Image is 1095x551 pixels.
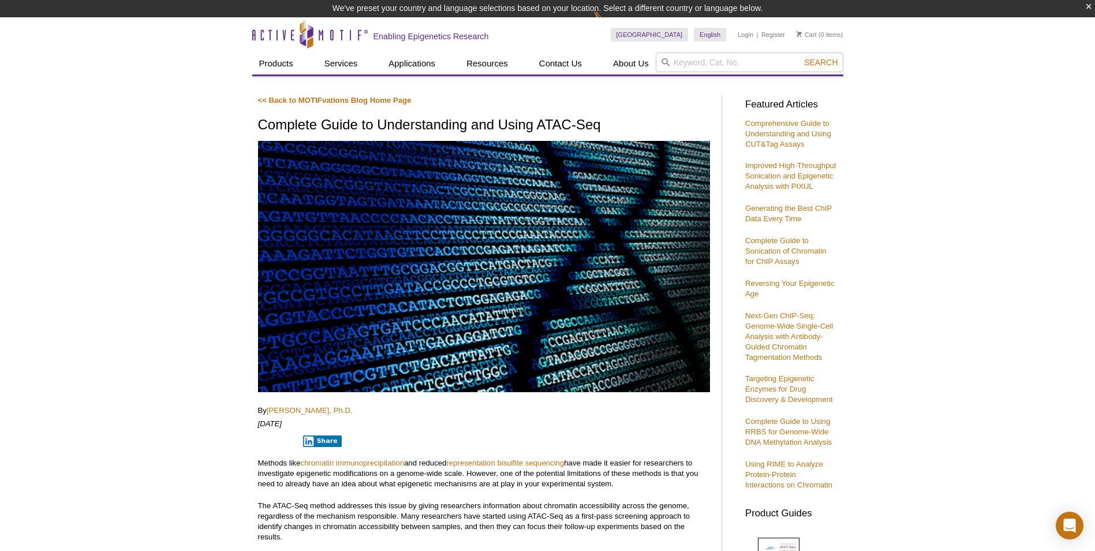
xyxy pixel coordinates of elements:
a: Targeting Epigenetic Enzymes for Drug Discovery & Development [745,374,833,404]
span: Search [804,58,838,67]
p: By [258,405,710,416]
div: Open Intercom Messenger [1056,512,1083,539]
li: (0 items) [797,28,843,42]
p: The ATAC-Seq method addresses this issue by giving researchers information about chromatin access... [258,501,710,542]
a: Improved High-Throughput Sonication and Epigenetic Analysis with PIXUL [745,161,836,191]
a: [PERSON_NAME], Ph.D. [267,406,353,415]
input: Keyword, Cat. No. [656,53,843,72]
a: Resources [459,53,515,75]
iframe: X Post Button [258,435,296,446]
img: ATAC-Seq [258,141,710,392]
a: Services [317,53,365,75]
h3: Product Guides [745,502,838,519]
a: Using RIME to Analyze Protein-Protein Interactions on Chromatin [745,460,832,489]
a: Reversing Your Epigenetic Age [745,279,835,298]
button: Search [801,57,841,68]
a: chromatin immunoprecipitation [301,459,405,467]
em: [DATE] [258,419,282,428]
img: Your Cart [797,31,802,37]
a: English [694,28,726,42]
h1: Complete Guide to Understanding and Using ATAC-Seq [258,117,710,134]
li: | [757,28,758,42]
a: [GEOGRAPHIC_DATA] [611,28,689,42]
a: representation bisulfite sequencing [446,459,564,467]
img: Change Here [593,9,624,36]
a: Applications [382,53,442,75]
p: Methods like and reduced have made it easier for researchers to investigate epigenetic modificati... [258,458,710,489]
a: Products [252,53,300,75]
a: About Us [606,53,656,75]
a: Comprehensive Guide to Understanding and Using CUT&Tag Assays [745,119,831,148]
a: Register [761,31,785,39]
h3: Featured Articles [745,100,838,110]
a: Complete Guide to Sonication of Chromatin for ChIP Assays [745,236,827,266]
button: Share [303,435,342,447]
a: << Back to MOTIFvations Blog Home Page [258,96,412,105]
a: Login [738,31,753,39]
a: Contact Us [532,53,589,75]
a: Cart [797,31,817,39]
a: Generating the Best ChIP Data Every Time [745,204,832,223]
a: Next-Gen ChIP-Seq: Genome-Wide Single-Cell Analysis with Antibody-Guided Chromatin Tagmentation M... [745,311,833,362]
h2: Enabling Epigenetics Research [373,31,489,42]
a: Complete Guide to Using RRBS for Genome-Wide DNA Methylation Analysis [745,417,832,446]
